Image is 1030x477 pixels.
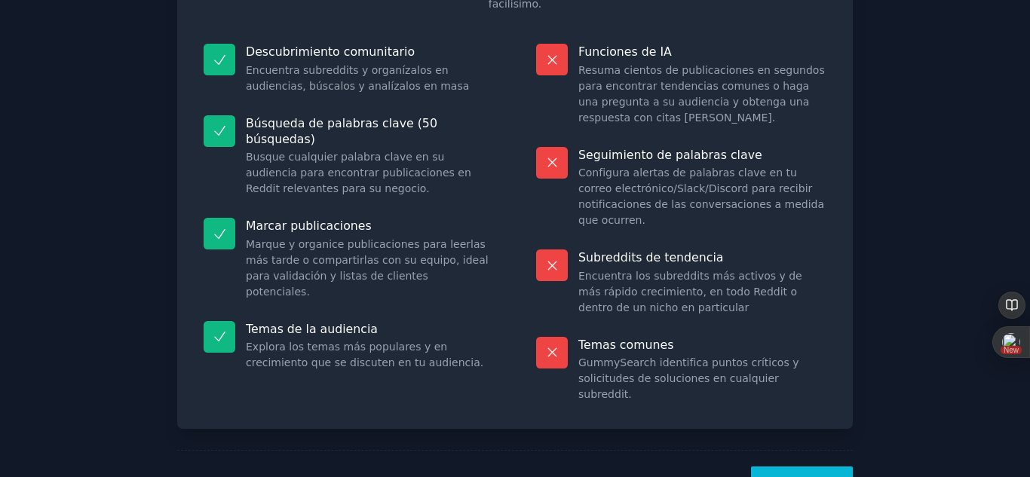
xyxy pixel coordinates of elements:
[246,116,437,146] font: Búsqueda de palabras clave (50 búsquedas)
[246,219,372,233] font: Marcar publicaciones
[246,44,415,59] font: Descubrimiento comunitario
[578,250,723,264] font: Subreddits de tendencia
[578,44,672,59] font: Funciones de IA
[246,322,378,336] font: Temas de la audiencia
[578,270,802,313] font: Encuentra los subreddits más activos y de más rápido crecimiento, en todo Reddit o dentro de un n...
[246,238,489,298] font: Marque y organice publicaciones para leerlas más tarde o compartirlas con su equipo, ideal para v...
[578,338,673,352] font: Temas comunes
[578,167,824,226] font: Configura alertas de palabras clave en tu correo electrónico/Slack/Discord para recibir notificac...
[246,151,471,194] font: Busque cualquier palabra clave en su audiencia para encontrar publicaciones en Reddit relevantes ...
[578,64,825,124] font: Resuma cientos de publicaciones en segundos para encontrar tendencias comunes o haga una pregunta...
[246,64,469,92] font: Encuentra subreddits y organízalos en audiencias, búscalos y analízalos en masa
[578,356,799,400] font: GummySearch identifica puntos críticos y solicitudes de soluciones en cualquier subreddit.
[578,148,762,162] font: Seguimiento de palabras clave
[246,341,483,368] font: Explora los temas más populares y en crecimiento que se discuten en tu audiencia.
